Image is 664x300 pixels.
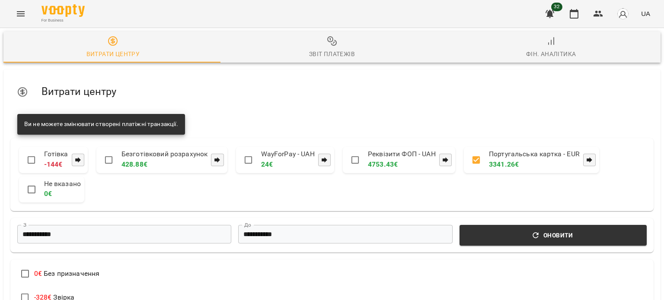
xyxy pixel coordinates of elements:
[368,159,436,170] p: 4753.43 €
[41,18,85,23] span: For Business
[86,49,140,59] div: Витрати центру
[526,49,576,59] div: Фін. Аналітика
[638,6,654,22] button: UA
[24,117,178,132] div: Ви не можете змінювати створені платіжні транзакції.
[617,8,629,20] img: avatar_s.png
[41,4,85,17] img: Voopty Logo
[34,269,42,278] span: 0 €
[261,150,315,158] p: WayForPay - UAH
[41,85,647,98] h5: Витрати центру
[44,150,68,158] p: Готівка
[641,9,650,18] span: UA
[44,159,68,170] p: -144 €
[44,180,81,188] p: Не вказано
[368,150,436,158] p: Реквізити ФОП - UAH
[489,159,580,170] p: 3341.26 €
[44,189,81,199] p: 0 €
[460,225,647,246] button: Оновити
[465,230,642,240] span: Оновити
[121,150,208,158] p: Безготівковий розрахунок
[34,269,100,278] span: Без призначення
[121,159,208,170] p: 428.88 €
[309,49,355,59] div: Звіт платежів
[10,3,31,24] button: Menu
[551,3,562,11] span: 32
[261,159,315,170] p: 24 €
[489,150,580,158] p: Португальська картка - EUR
